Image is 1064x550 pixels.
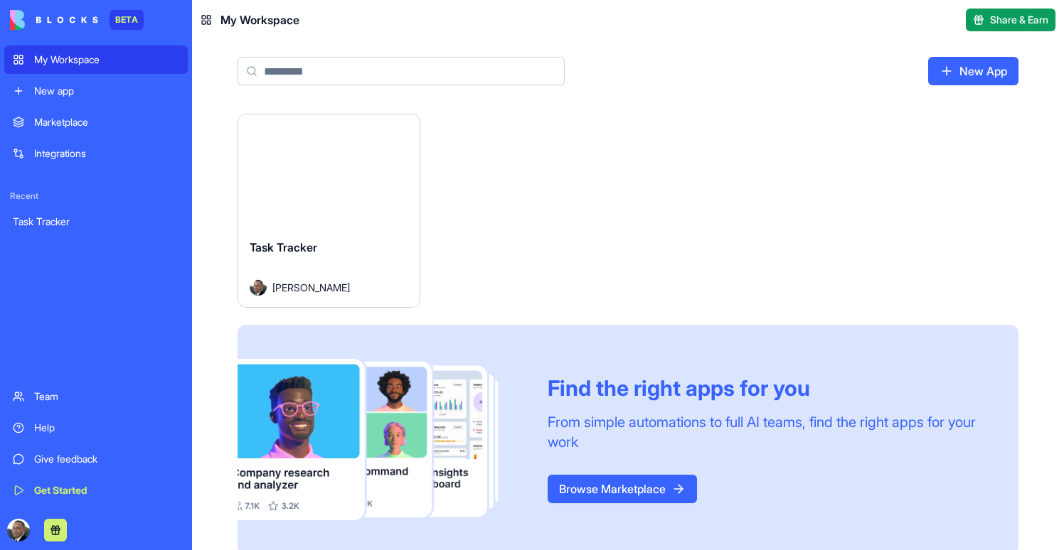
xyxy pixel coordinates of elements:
[4,45,188,74] a: My Workspace
[4,382,188,411] a: Team
[990,13,1048,27] span: Share & Earn
[34,84,179,98] div: New app
[250,279,267,296] img: Avatar
[34,483,179,497] div: Get Started
[34,389,179,404] div: Team
[10,10,98,30] img: logo
[548,412,984,452] div: From simple automations to full AI teams, find the right apps for your work
[238,359,525,520] img: Frame_181_egmpey.png
[34,53,179,67] div: My Workspace
[4,139,188,168] a: Integrations
[4,190,188,202] span: Recent
[4,108,188,136] a: Marketplace
[548,475,697,503] a: Browse Marketplace
[4,476,188,505] a: Get Started
[272,280,350,295] span: [PERSON_NAME]
[34,115,179,129] div: Marketplace
[34,421,179,435] div: Help
[4,77,188,105] a: New app
[4,414,188,442] a: Help
[10,10,144,30] a: BETA
[7,519,30,541] img: ACg8ocLQfeGqdZ3OhSIw1SGuUDkSA8hRIU2mJPlIgC-TdvOJN466vaIWsA=s96-c
[928,57,1018,85] a: New App
[250,240,317,254] span: Task Tracker
[13,215,179,229] div: Task Tracker
[4,207,188,236] a: Task Tracker
[966,9,1055,31] button: Share & Earn
[34,146,179,161] div: Integrations
[548,375,984,401] div: Find the right apps for you
[220,11,299,28] span: My Workspace
[34,452,179,466] div: Give feedback
[4,445,188,473] a: Give feedback
[110,10,144,30] div: BETA
[238,114,420,308] a: Task TrackerAvatar[PERSON_NAME]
